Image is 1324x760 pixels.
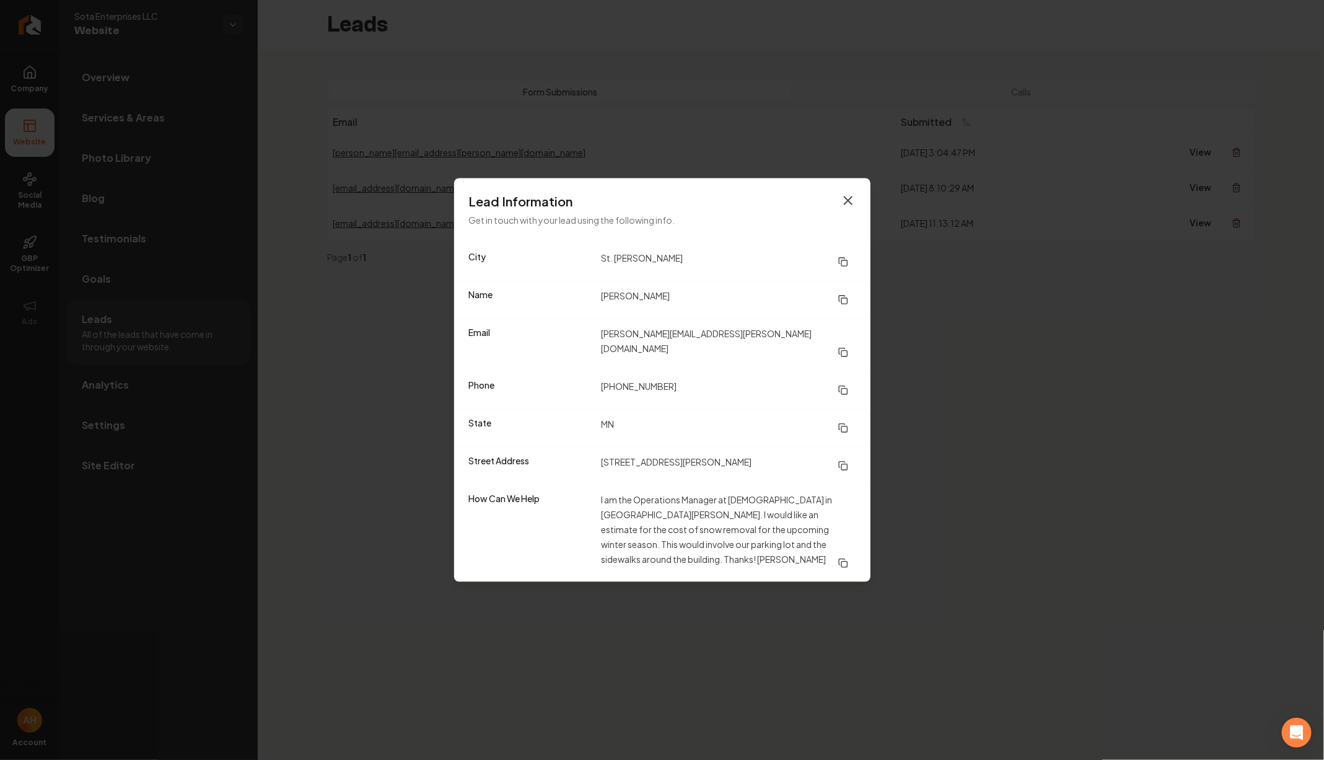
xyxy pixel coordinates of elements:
dt: Email [469,327,591,364]
dt: How Can We Help [469,493,591,575]
dt: Name [469,289,591,311]
dd: [PHONE_NUMBER] [601,379,856,402]
h3: Lead Information [469,193,856,211]
dd: [PERSON_NAME] [601,289,856,311]
dt: City [469,251,591,273]
dd: I am the Operations Manager at [DEMOGRAPHIC_DATA] in [GEOGRAPHIC_DATA][PERSON_NAME]. I would like... [601,493,856,575]
dd: St. [PERSON_NAME] [601,251,856,273]
p: Get in touch with your lead using the following info. [469,213,856,228]
dt: State [469,417,591,440]
dd: [STREET_ADDRESS][PERSON_NAME] [601,455,856,477]
dd: [PERSON_NAME][EMAIL_ADDRESS][PERSON_NAME][DOMAIN_NAME] [601,327,856,364]
dt: Street Address [469,455,591,477]
dt: Phone [469,379,591,402]
dd: MN [601,417,856,440]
